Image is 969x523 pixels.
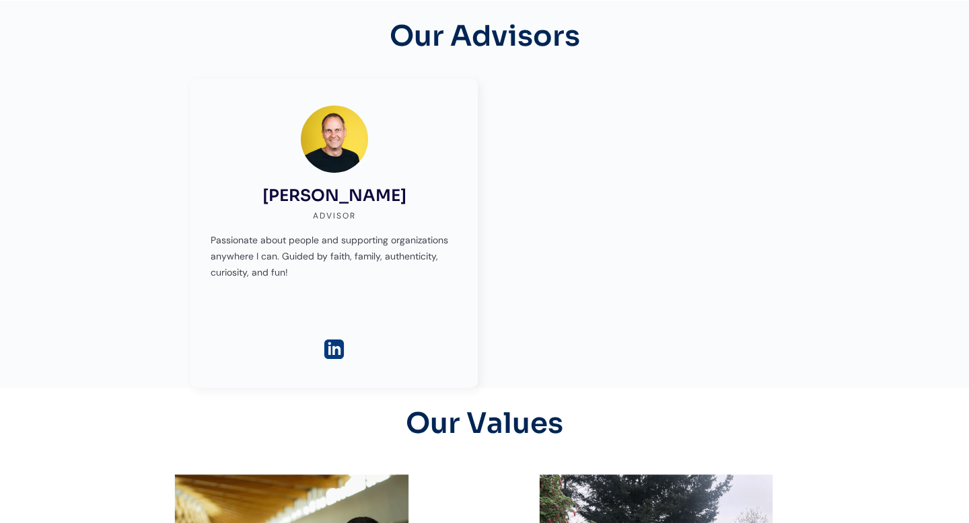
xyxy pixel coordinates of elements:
h3: [PERSON_NAME] [262,186,406,206]
div: Advisor [313,209,356,223]
h2: Our Advisors [190,1,779,72]
img: Button link to LinkedIn [322,337,346,361]
p: Passionate about people and supporting organizations anywhere I can. Guided by faith, family, aut... [211,233,458,280]
h2: Our Values [168,388,801,459]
